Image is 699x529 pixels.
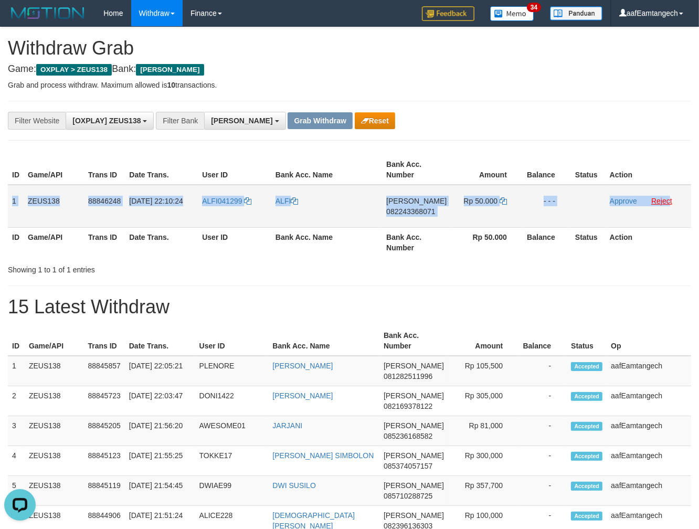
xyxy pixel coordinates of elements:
td: 88845119 [84,476,125,506]
span: [PERSON_NAME] [384,362,444,370]
th: Bank Acc. Number [379,326,448,356]
th: Bank Acc. Number [382,227,451,257]
button: Open LiveChat chat widget [4,4,36,36]
a: ALFI [276,197,299,205]
span: Copy 082169378122 to clipboard [384,402,432,410]
span: [PERSON_NAME] [136,64,204,76]
td: Rp 357,700 [448,476,518,506]
button: [OXPLAY] ZEUS138 [66,112,154,130]
p: Grab and process withdraw. Maximum allowed is transactions. [8,80,691,90]
span: Rp 50.000 [464,197,498,205]
th: Balance [518,326,567,356]
th: ID [8,155,24,185]
td: ZEUS138 [25,386,84,416]
td: AWESOME01 [195,416,269,446]
td: [DATE] 22:05:21 [125,356,195,386]
div: Showing 1 to 1 of 1 entries [8,260,283,275]
a: ALFI041299 [202,197,251,205]
td: 1 [8,185,24,228]
th: Bank Acc. Number [382,155,451,185]
h4: Game: Bank: [8,64,691,75]
td: aafEamtangech [607,446,691,476]
td: PLENORE [195,356,269,386]
th: Action [606,155,691,185]
th: User ID [195,326,269,356]
a: [PERSON_NAME] SIMBOLON [272,451,374,460]
th: ID [8,326,25,356]
img: Feedback.jpg [422,6,474,21]
td: ZEUS138 [25,476,84,506]
td: 88845205 [84,416,125,446]
button: Reset [355,112,395,129]
span: Accepted [571,512,602,521]
span: Copy 085710288725 to clipboard [384,492,432,500]
td: 3 [8,416,25,446]
td: aafEamtangech [607,356,691,386]
a: [PERSON_NAME] [272,362,333,370]
span: OXPLAY > ZEUS138 [36,64,112,76]
td: ZEUS138 [25,446,84,476]
th: Status [567,326,607,356]
td: 88845123 [84,446,125,476]
button: Grab Withdraw [288,112,352,129]
div: Filter Website [8,112,66,130]
td: 88845857 [84,356,125,386]
td: DONI1422 [195,386,269,416]
button: [PERSON_NAME] [204,112,285,130]
td: ZEUS138 [24,185,84,228]
a: Copy 50000 to clipboard [500,197,507,205]
th: Balance [523,155,571,185]
td: - [518,356,567,386]
span: [PERSON_NAME] [384,421,444,430]
th: Action [606,227,691,257]
td: aafEamtangech [607,416,691,446]
th: Trans ID [84,227,125,257]
span: [OXPLAY] ZEUS138 [72,117,141,125]
th: Date Trans. [125,326,195,356]
td: Rp 305,000 [448,386,518,416]
th: Status [571,155,606,185]
strong: 10 [167,81,175,89]
span: 34 [527,3,541,12]
td: ZEUS138 [25,416,84,446]
a: JARJANI [272,421,302,430]
span: ALFI041299 [202,197,242,205]
th: Game/API [24,155,84,185]
td: aafEamtangech [607,476,691,506]
span: [PERSON_NAME] [384,451,444,460]
span: Accepted [571,362,602,371]
span: [PERSON_NAME] [384,511,444,520]
span: Accepted [571,422,602,431]
th: Op [607,326,691,356]
span: [PERSON_NAME] [211,117,272,125]
span: Accepted [571,482,602,491]
td: 4 [8,446,25,476]
span: [PERSON_NAME] [384,392,444,400]
span: Copy 085236168582 to clipboard [384,432,432,440]
th: Rp 50.000 [451,227,523,257]
th: Amount [448,326,518,356]
a: Reject [651,197,672,205]
th: Date Trans. [125,155,198,185]
td: Rp 300,000 [448,446,518,476]
td: [DATE] 22:03:47 [125,386,195,416]
th: User ID [198,227,271,257]
span: Accepted [571,452,602,461]
img: Button%20Memo.svg [490,6,534,21]
span: Copy 081282511996 to clipboard [384,372,432,380]
td: 88845723 [84,386,125,416]
a: Approve [610,197,637,205]
td: Rp 105,500 [448,356,518,386]
th: Bank Acc. Name [268,326,379,356]
span: [PERSON_NAME] [386,197,447,205]
th: Date Trans. [125,227,198,257]
span: [DATE] 22:10:24 [129,197,183,205]
th: Status [571,227,606,257]
td: - [518,446,567,476]
th: Game/API [25,326,84,356]
th: Trans ID [84,326,125,356]
h1: Withdraw Grab [8,38,691,59]
a: DWI SUSILO [272,481,315,490]
td: - [518,476,567,506]
td: TOKKE17 [195,446,269,476]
